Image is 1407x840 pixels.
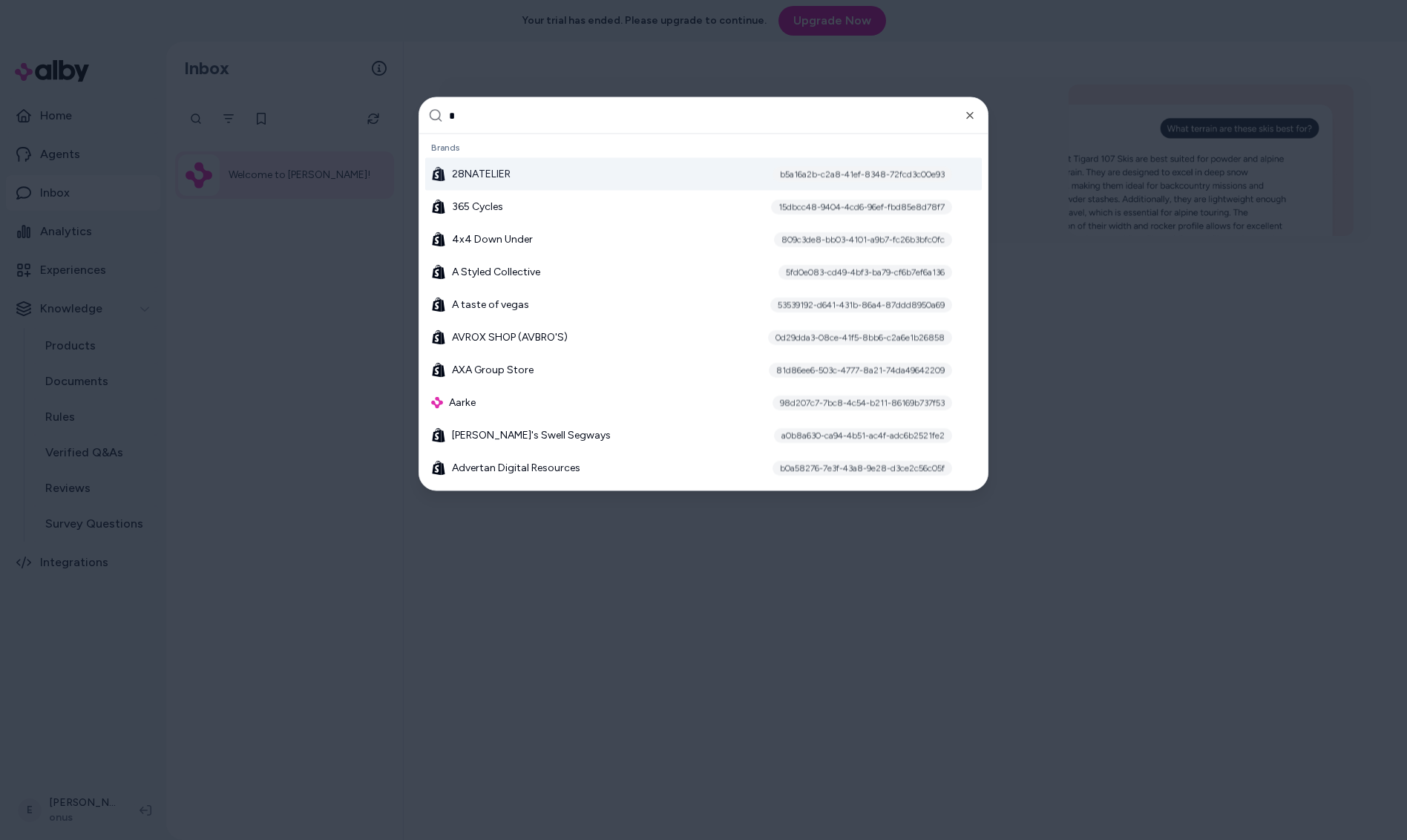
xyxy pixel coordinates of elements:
[774,428,952,443] div: a0b8a630-ca94-4b51-ac4f-adc6b2521fe2
[452,363,534,378] span: AXA Group Store
[770,298,952,312] div: 53539192-d641-431b-86a4-87ddd8950a69
[452,330,568,345] span: AVROX SHOP (AVBRO'S)
[452,428,611,443] span: [PERSON_NAME]'s Swell Segways
[769,363,952,378] div: 81d86ee6-503c-4777-8a21-74da49642209
[778,265,952,280] div: 5fd0e083-cd49-4bf3-ba79-cf6b7ef6a136
[452,298,529,312] span: A taste of vegas
[431,397,443,409] img: alby Logo
[452,232,533,247] span: 4x4 Down Under
[452,265,540,280] span: A Styled Collective
[425,137,982,158] div: Brands
[773,461,952,476] div: b0a58276-7e3f-43a8-9e28-d3ce2c56c05f
[771,200,952,214] div: 15dbcc48-9404-4cd6-96ef-fbd85e8d78f7
[449,396,476,410] span: Aarke
[419,134,988,490] div: Suggestions
[773,167,952,182] div: b5a16a2b-c2a8-41ef-8348-72fcd3c00e93
[768,330,952,345] div: 0d29dda3-08ce-41f5-8bb6-c2a6e1b26858
[452,461,580,476] span: Advertan Digital Resources
[773,396,952,410] div: 98d207c7-7bc8-4c54-b211-86169b737f53
[774,232,952,247] div: 809c3de8-bb03-4101-a9b7-fc26b3bfc0fc
[452,167,511,182] span: 28NATELIER
[452,200,503,214] span: 365 Cycles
